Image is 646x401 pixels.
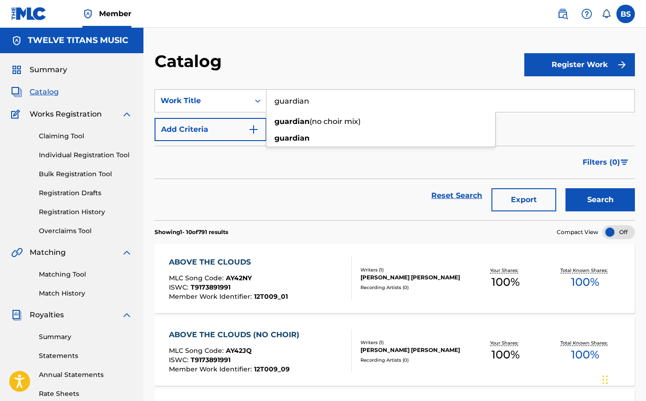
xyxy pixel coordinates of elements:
[524,53,635,76] button: Register Work
[39,131,132,141] a: Claiming Tool
[169,365,254,373] span: Member Work Identifier :
[155,118,267,141] button: Add Criteria
[28,35,128,46] h5: TWELVE TITANS MUSIC
[121,109,132,120] img: expand
[581,8,592,19] img: help
[121,309,132,321] img: expand
[491,346,520,363] span: 100 %
[39,351,132,361] a: Statements
[577,151,635,174] button: Filters (0)
[39,332,132,342] a: Summary
[11,7,47,20] img: MLC Logo
[578,5,596,23] div: Help
[254,292,288,301] span: 12T009_01
[169,329,304,340] div: ABOVE THE CLOUDS (NO CHOIR)
[583,157,620,168] span: Filters ( 0 )
[121,247,132,258] img: expand
[161,95,244,106] div: Work Title
[491,274,520,290] span: 100 %
[39,389,132,399] a: Rate Sheets
[560,267,610,274] p: Total Known Shares:
[39,226,132,236] a: Overclaims Tool
[616,5,635,23] div: User Menu
[30,64,67,75] span: Summary
[491,188,556,211] button: Export
[557,8,568,19] img: search
[191,283,230,291] span: T9173891991
[155,89,635,220] form: Search Form
[155,316,635,386] a: ABOVE THE CLOUDS (NO CHOIR)MLC Song Code:AY42JQISWC:T9173891991Member Work Identifier:12T009_09Wr...
[553,5,572,23] a: Public Search
[39,270,132,279] a: Matching Tool
[82,8,93,19] img: Top Rightsholder
[169,283,191,291] span: ISWC :
[39,370,132,380] a: Annual Statements
[11,86,59,98] a: CatalogCatalog
[490,267,521,274] p: Your Shares:
[226,274,252,282] span: AY42NY
[11,64,22,75] img: Summary
[39,289,132,298] a: Match History
[11,109,23,120] img: Works Registration
[571,346,599,363] span: 100 %
[169,346,226,355] span: MLC Song Code :
[600,357,646,401] iframe: Chat Widget
[360,346,466,354] div: [PERSON_NAME] [PERSON_NAME]
[11,64,67,75] a: SummarySummary
[427,185,487,206] a: Reset Search
[557,228,598,236] span: Compact View
[565,188,635,211] button: Search
[560,339,610,346] p: Total Known Shares:
[360,266,466,273] div: Writers ( 1 )
[155,228,228,236] p: Showing 1 - 10 of 791 results
[30,109,102,120] span: Works Registration
[191,356,230,364] span: T9173891991
[274,134,310,142] strong: guardian
[274,117,310,126] strong: guardian
[602,9,611,19] div: Notifications
[169,274,226,282] span: MLC Song Code :
[11,35,22,46] img: Accounts
[226,346,252,355] span: AY42JQ
[360,273,466,282] div: [PERSON_NAME] [PERSON_NAME]
[30,247,66,258] span: Matching
[621,160,628,165] img: filter
[603,366,608,394] div: Drag
[155,51,226,72] h2: Catalog
[30,86,59,98] span: Catalog
[99,8,131,19] span: Member
[39,188,132,198] a: Registration Drafts
[248,124,259,135] img: 9d2ae6d4665cec9f34b9.svg
[571,274,599,290] span: 100 %
[360,357,466,364] div: Recording Artists ( 0 )
[360,284,466,291] div: Recording Artists ( 0 )
[39,207,132,217] a: Registration History
[11,247,23,258] img: Matching
[254,365,290,373] span: 12T009_09
[616,59,627,70] img: f7272a7cc735f4ea7f67.svg
[11,309,22,321] img: Royalties
[169,356,191,364] span: ISWC :
[360,339,466,346] div: Writers ( 1 )
[169,257,288,268] div: ABOVE THE CLOUDS
[39,150,132,160] a: Individual Registration Tool
[11,86,22,98] img: Catalog
[490,339,521,346] p: Your Shares:
[39,169,132,179] a: Bulk Registration Tool
[155,244,635,313] a: ABOVE THE CLOUDSMLC Song Code:AY42NYISWC:T9173891991Member Work Identifier:12T009_01Writers (1)[P...
[310,117,360,126] span: (no choir mix)
[30,309,64,321] span: Royalties
[169,292,254,301] span: Member Work Identifier :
